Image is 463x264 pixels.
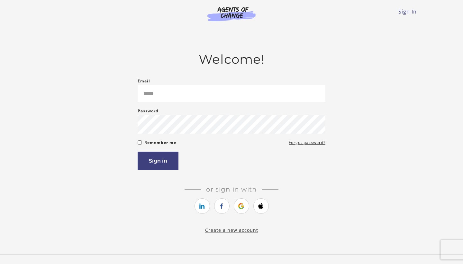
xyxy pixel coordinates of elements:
label: Password [138,107,159,115]
label: Remember me [144,139,176,146]
h2: Welcome! [138,52,325,67]
button: Sign in [138,152,178,170]
a: https://courses.thinkific.com/users/auth/facebook?ss%5Breferral%5D=&ss%5Buser_return_to%5D=&ss%5B... [214,198,230,214]
a: Create a new account [205,227,258,233]
a: https://courses.thinkific.com/users/auth/apple?ss%5Breferral%5D=&ss%5Buser_return_to%5D=&ss%5Bvis... [253,198,269,214]
img: Agents of Change Logo [201,6,262,21]
a: Forgot password? [289,139,325,146]
label: Email [138,77,150,85]
span: Or sign in with [201,185,262,193]
a: Sign In [398,8,417,15]
a: https://courses.thinkific.com/users/auth/linkedin?ss%5Breferral%5D=&ss%5Buser_return_to%5D=&ss%5B... [195,198,210,214]
a: https://courses.thinkific.com/users/auth/google?ss%5Breferral%5D=&ss%5Buser_return_to%5D=&ss%5Bvi... [234,198,249,214]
